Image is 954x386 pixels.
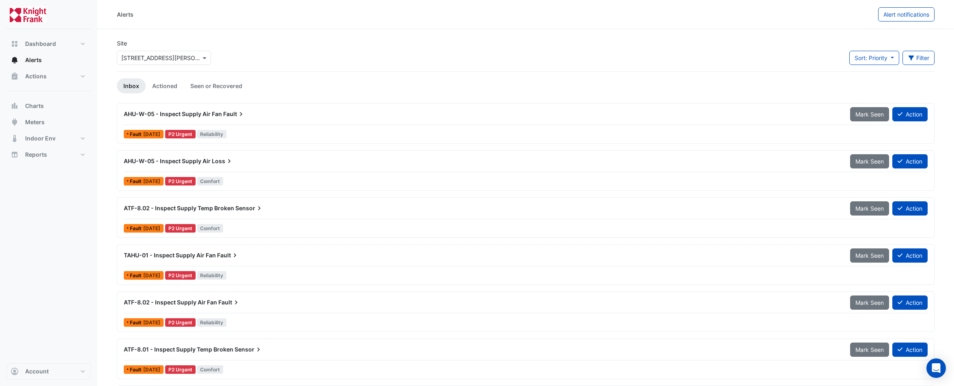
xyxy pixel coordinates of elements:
[6,147,91,163] button: Reports
[850,343,889,357] button: Mark Seen
[926,358,946,378] div: Open Intercom Messenger
[223,110,245,118] span: Fault
[892,107,928,121] button: Action
[6,52,91,68] button: Alerts
[892,201,928,216] button: Action
[212,157,233,165] span: Loss
[892,154,928,168] button: Action
[130,273,143,278] span: Fault
[25,118,45,126] span: Meters
[165,224,196,233] div: P2 Urgent
[165,318,196,327] div: P2 Urgent
[850,201,889,216] button: Mark Seen
[883,11,929,18] span: Alert notifications
[165,271,196,280] div: P2 Urgent
[130,226,143,231] span: Fault
[6,68,91,84] button: Actions
[849,51,899,65] button: Sort: Priority
[6,114,91,130] button: Meters
[855,252,884,259] span: Mark Seen
[25,40,56,48] span: Dashboard
[25,367,49,375] span: Account
[25,72,47,80] span: Actions
[11,40,19,48] app-icon: Dashboard
[143,178,160,184] span: Fri 15-Aug-2025 06:15 BST
[6,36,91,52] button: Dashboard
[855,346,884,353] span: Mark Seen
[878,7,935,22] button: Alert notifications
[165,130,196,138] div: P2 Urgent
[146,78,184,93] a: Actioned
[197,130,227,138] span: Reliability
[855,54,887,61] span: Sort: Priority
[25,151,47,159] span: Reports
[117,39,127,47] label: Site
[25,134,56,142] span: Indoor Env
[197,177,224,185] span: Comfort
[235,204,263,212] span: Sensor
[165,365,196,374] div: P2 Urgent
[218,298,240,306] span: Fault
[11,102,19,110] app-icon: Charts
[143,319,160,326] span: Fri 15-Aug-2025 04:30 BST
[25,56,42,64] span: Alerts
[117,78,146,93] a: Inbox
[6,130,91,147] button: Indoor Env
[892,295,928,310] button: Action
[117,10,134,19] div: Alerts
[11,118,19,126] app-icon: Meters
[11,151,19,159] app-icon: Reports
[850,295,889,310] button: Mark Seen
[184,78,249,93] a: Seen or Recovered
[25,102,44,110] span: Charts
[124,205,234,211] span: ATF-8.02 - Inspect Supply Temp Broken
[217,251,239,259] span: Fault
[855,299,884,306] span: Mark Seen
[197,224,224,233] span: Comfort
[6,98,91,114] button: Charts
[11,72,19,80] app-icon: Actions
[855,205,884,212] span: Mark Seen
[197,318,227,327] span: Reliability
[124,157,211,164] span: AHU-W-05 - Inspect Supply Air
[850,248,889,263] button: Mark Seen
[130,320,143,325] span: Fault
[197,365,224,374] span: Comfort
[124,299,217,306] span: ATF-8.02 - Inspect Supply Air Fan
[892,343,928,357] button: Action
[892,248,928,263] button: Action
[197,271,227,280] span: Reliability
[235,345,263,354] span: Sensor
[850,107,889,121] button: Mark Seen
[130,132,143,137] span: Fault
[124,346,233,353] span: ATF-8.01 - Inspect Supply Temp Broken
[855,158,884,165] span: Mark Seen
[11,56,19,64] app-icon: Alerts
[10,6,46,23] img: Company Logo
[11,134,19,142] app-icon: Indoor Env
[130,367,143,372] span: Fault
[124,110,222,117] span: AHU-W-05 - Inspect Supply Air Fan
[124,252,216,259] span: TAHU-01 - Inspect Supply Air Fan
[143,225,160,231] span: Fri 15-Aug-2025 04:45 BST
[850,154,889,168] button: Mark Seen
[130,179,143,184] span: Fault
[855,111,884,118] span: Mark Seen
[143,272,160,278] span: Fri 15-Aug-2025 04:30 BST
[143,131,160,137] span: Thu 21-Aug-2025 14:30 BST
[902,51,935,65] button: Filter
[165,177,196,185] div: P2 Urgent
[143,367,160,373] span: Fri 15-Aug-2025 04:30 BST
[6,363,91,380] button: Account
